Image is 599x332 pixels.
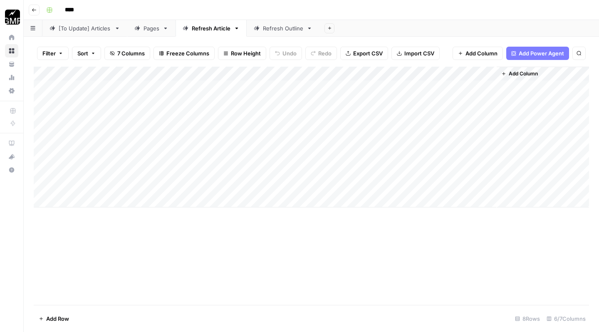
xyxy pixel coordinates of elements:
a: AirOps Academy [5,137,18,150]
a: Usage [5,71,18,84]
div: 6/7 Columns [543,312,589,325]
span: Add Column [509,70,538,77]
a: Browse [5,44,18,57]
button: Help + Support [5,163,18,177]
img: Growth Marketing Pro Logo [5,10,20,25]
span: Redo [318,49,332,57]
a: Pages [127,20,176,37]
span: Add Column [465,49,498,57]
a: Home [5,31,18,44]
button: Export CSV [340,47,388,60]
div: Pages [144,24,159,32]
a: [To Update] Articles [42,20,127,37]
div: [To Update] Articles [59,24,111,32]
div: 8 Rows [512,312,543,325]
button: Add Row [34,312,74,325]
button: Sort [72,47,101,60]
a: Your Data [5,57,18,71]
button: Workspace: Growth Marketing Pro [5,7,18,27]
a: Refresh Outline [247,20,319,37]
button: 7 Columns [104,47,150,60]
span: Sort [77,49,88,57]
button: Import CSV [391,47,440,60]
button: Undo [270,47,302,60]
span: Export CSV [353,49,383,57]
span: Import CSV [404,49,434,57]
button: Add Column [453,47,503,60]
div: Refresh Article [192,24,230,32]
button: Row Height [218,47,266,60]
span: Filter [42,49,56,57]
span: Undo [282,49,297,57]
span: Add Row [46,315,69,323]
span: 7 Columns [117,49,145,57]
span: Add Power Agent [519,49,564,57]
button: Add Power Agent [506,47,569,60]
button: Redo [305,47,337,60]
button: Add Column [498,68,541,79]
button: What's new? [5,150,18,163]
span: Freeze Columns [166,49,209,57]
a: Settings [5,84,18,97]
button: Filter [37,47,69,60]
div: Refresh Outline [263,24,303,32]
span: Row Height [231,49,261,57]
button: Freeze Columns [153,47,215,60]
a: Refresh Article [176,20,247,37]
